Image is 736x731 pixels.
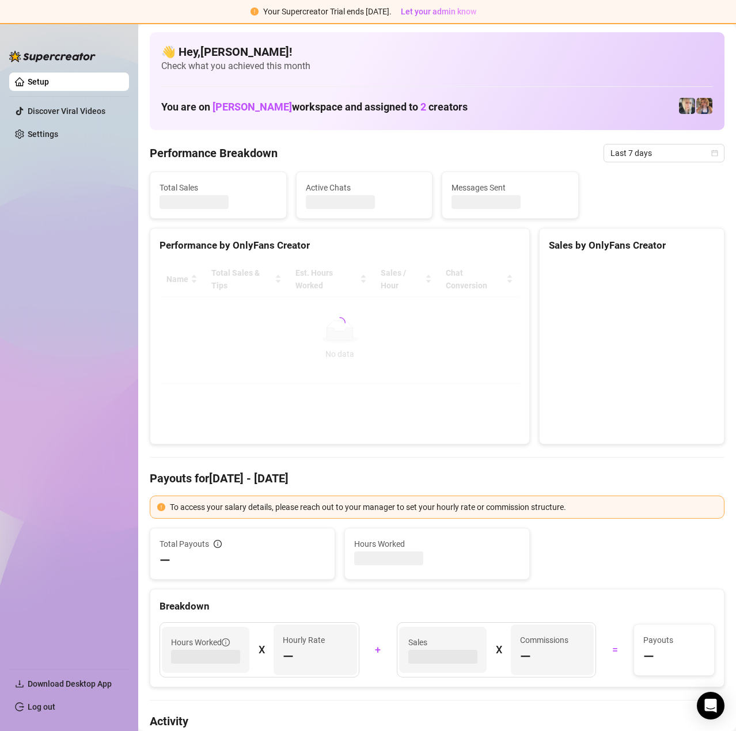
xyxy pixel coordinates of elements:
[520,648,531,666] span: —
[259,641,264,659] div: X
[396,5,481,18] button: Let your admin know
[520,634,568,646] article: Commissions
[697,692,724,719] div: Open Intercom Messenger
[354,538,520,550] span: Hours Worked
[711,150,718,157] span: calendar
[610,144,718,162] span: Last 7 days
[452,181,569,194] span: Messages Sent
[696,98,712,114] img: .˚lillian˚.
[150,145,278,161] h4: Performance Breakdown
[549,238,715,253] div: Sales by OnlyFans Creator
[306,181,423,194] span: Active Chats
[283,648,294,666] span: —
[160,538,209,550] span: Total Payouts
[679,98,695,114] img: ｡˚⭒ella⭒
[15,679,24,688] span: download
[28,679,112,688] span: Download Desktop App
[150,470,724,486] h4: Payouts for [DATE] - [DATE]
[603,641,627,659] div: =
[643,634,705,646] span: Payouts
[283,634,325,646] article: Hourly Rate
[251,7,259,16] span: exclamation-circle
[263,7,392,16] span: Your Supercreator Trial ends [DATE].
[222,638,230,646] span: info-circle
[643,648,654,666] span: —
[496,641,502,659] div: X
[150,713,724,729] h4: Activity
[401,7,476,16] span: Let your admin know
[214,540,222,548] span: info-circle
[171,636,230,649] span: Hours Worked
[161,44,713,60] h4: 👋 Hey, [PERSON_NAME] !
[28,106,105,116] a: Discover Viral Videos
[420,101,426,113] span: 2
[160,551,170,570] span: —
[28,702,55,711] a: Log out
[161,101,468,113] h1: You are on workspace and assigned to creators
[28,130,58,139] a: Settings
[160,599,715,614] div: Breakdown
[9,51,96,62] img: logo-BBDzfeDw.svg
[28,77,49,86] a: Setup
[366,641,390,659] div: +
[157,503,165,511] span: exclamation-circle
[213,101,292,113] span: [PERSON_NAME]
[332,315,347,330] span: loading
[160,181,277,194] span: Total Sales
[161,60,713,73] span: Check what you achieved this month
[170,501,717,513] div: To access your salary details, please reach out to your manager to set your hourly rate or commis...
[408,636,477,649] span: Sales
[160,238,520,253] div: Performance by OnlyFans Creator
